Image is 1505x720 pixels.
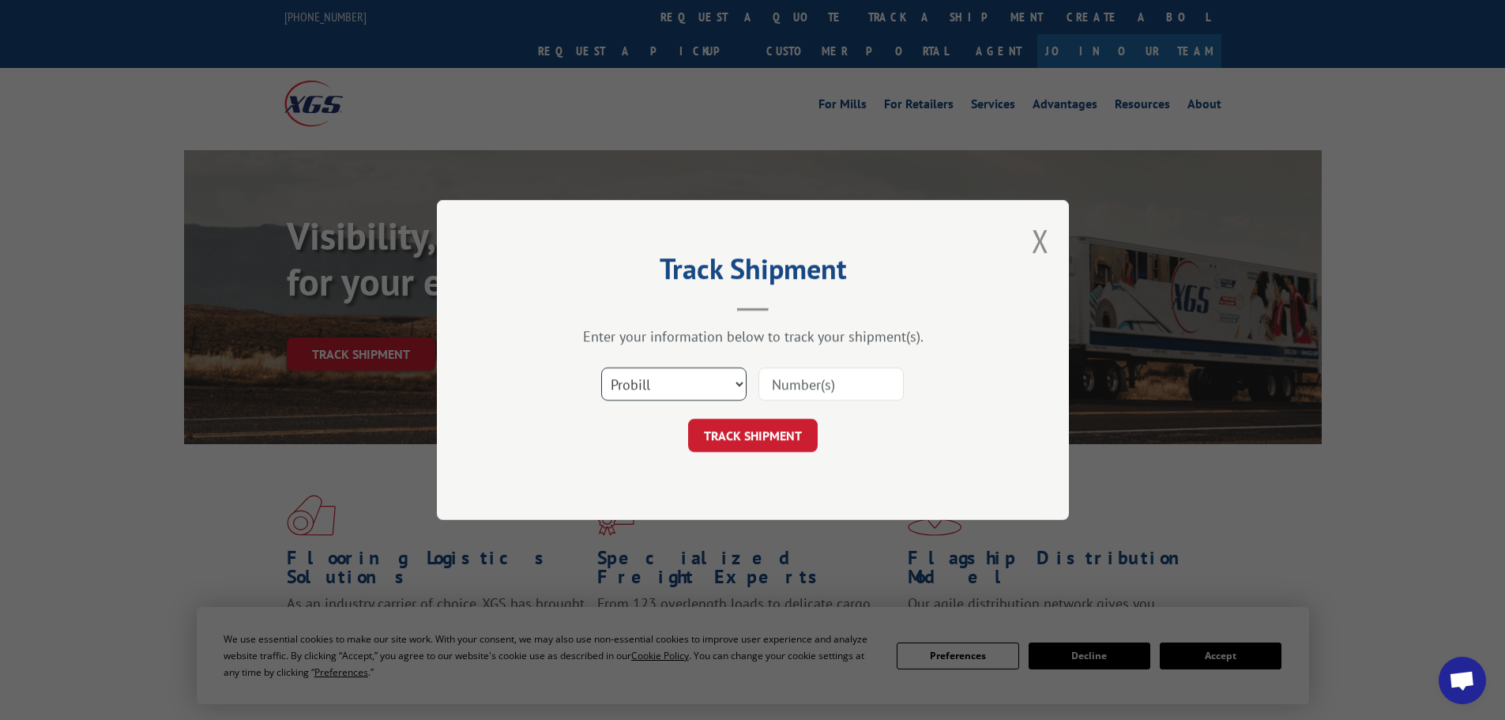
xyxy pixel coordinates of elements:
[516,258,990,288] h2: Track Shipment
[1439,657,1486,704] a: Open chat
[758,368,904,401] input: Number(s)
[1032,220,1049,262] button: Close modal
[516,327,990,345] div: Enter your information below to track your shipment(s).
[688,419,818,452] button: TRACK SHIPMENT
